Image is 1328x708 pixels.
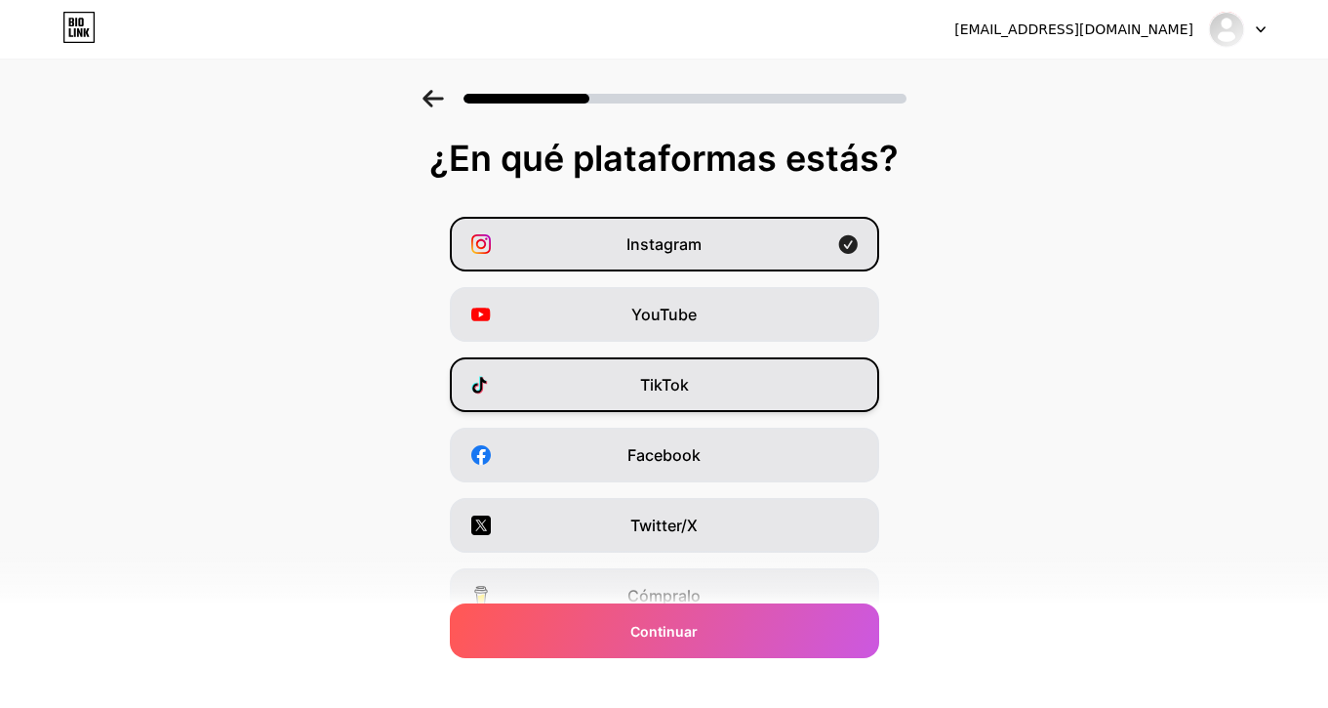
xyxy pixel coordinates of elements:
span: YouTube [631,303,697,326]
span: Continuar [630,621,698,642]
div: ¿En qué plataformas estás? [20,139,1308,178]
span: Cómpralo [627,584,701,607]
div: [EMAIL_ADDRESS][DOMAIN_NAME] [954,20,1193,40]
span: Snapchat [628,654,700,678]
span: TikTok [640,373,689,396]
span: Instagram [626,232,702,256]
img: fase de ropa [1208,11,1245,48]
span: Facebook [627,443,701,467]
span: Twitter/X [630,514,698,537]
